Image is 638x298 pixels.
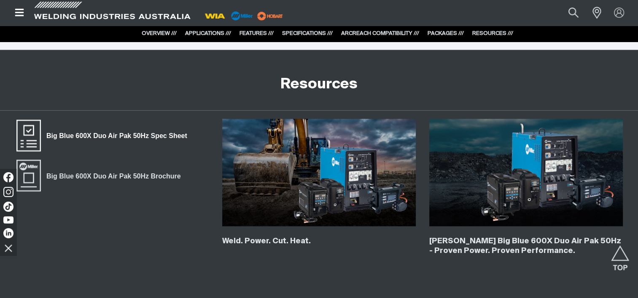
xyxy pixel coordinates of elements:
a: APPLICATIONS /// [185,31,231,36]
img: TikTok [3,202,13,212]
a: RESOURCES /// [472,31,513,36]
a: Weld. Power. Cut. Heat. [222,237,311,245]
a: SPECIFICATIONS /// [282,31,333,36]
a: PACKAGES /// [428,31,464,36]
img: miller [255,10,285,22]
img: YouTube [3,216,13,223]
button: Scroll to top [611,245,630,264]
span: Big Blue 600X Duo Air Pak 50Hz Brochure [41,170,186,181]
a: ARCREACH COMPATIBILITY /// [341,31,419,36]
a: OVERVIEW /// [142,31,177,36]
img: hide socials [1,241,16,255]
a: [PERSON_NAME] Big Blue 600X Duo Air Pak 50Hz - Proven Power. Proven Performance. [429,237,621,254]
a: Big Blue 600X Duo Air Pak 50Hz Spec Sheet [15,119,193,152]
img: LinkedIn [3,228,13,238]
a: FEATURES /// [240,31,274,36]
img: Facebook [3,172,13,182]
span: Big Blue 600X Duo Air Pak 50Hz Spec Sheet [41,130,192,141]
input: Product name or item number... [549,3,588,22]
img: Instagram [3,187,13,197]
h2: Resources [280,75,358,93]
button: Search products [559,3,588,22]
a: Big Blue 600X Duo Air Pak 50Hz Brochure [15,159,186,192]
a: miller [255,13,285,19]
